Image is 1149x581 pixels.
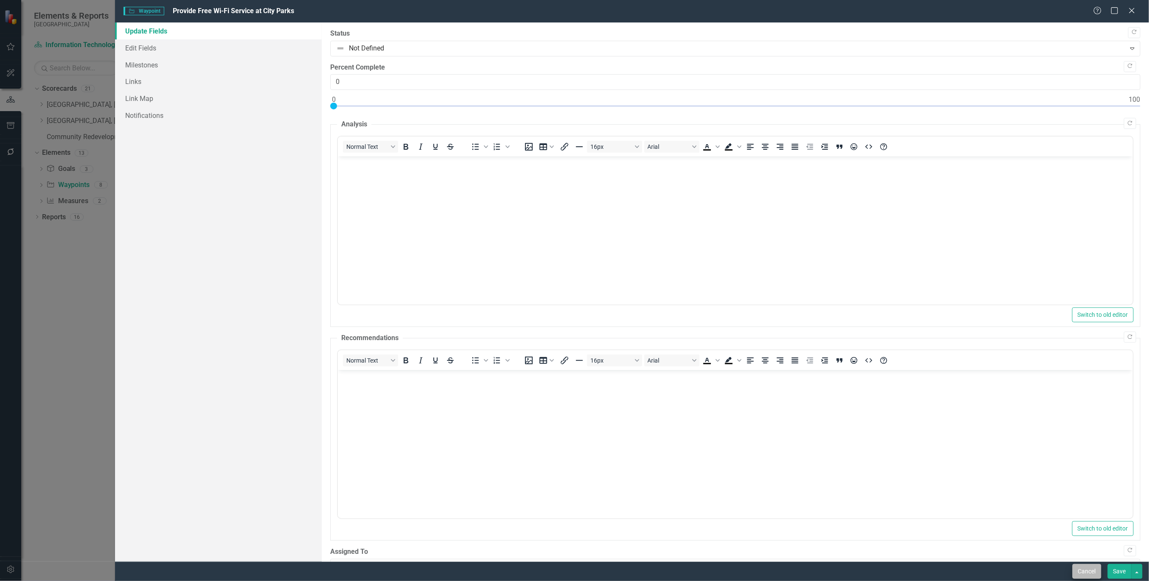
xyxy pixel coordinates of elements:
[468,141,489,153] div: Bullet list
[644,141,700,153] button: Font Arial
[490,355,511,366] div: Numbered list
[1072,307,1134,322] button: Switch to old editor
[443,355,458,366] button: Strikethrough
[590,143,632,150] span: 16px
[847,355,861,366] button: Emojis
[346,143,388,150] span: Normal Text
[572,355,587,366] button: Horizontal line
[115,107,322,124] a: Notifications
[743,355,758,366] button: Align left
[832,141,846,153] button: Blockquote
[758,355,773,366] button: Align center
[557,355,572,366] button: Insert/edit link
[124,7,164,15] span: Waypoint
[428,355,443,366] button: Underline
[399,355,413,366] button: Bold
[700,141,721,153] div: Text color Black
[773,141,787,153] button: Align right
[338,156,1133,304] iframe: Rich Text Area
[522,141,536,153] button: Insert image
[743,141,758,153] button: Align left
[115,73,322,90] a: Links
[803,355,817,366] button: Decrease indent
[330,63,1141,73] label: Percent Complete
[537,141,557,153] button: Table
[557,141,572,153] button: Insert/edit link
[428,141,443,153] button: Underline
[330,547,1141,557] label: Assigned To
[817,355,832,366] button: Increase indent
[115,22,322,39] a: Update Fields
[788,141,802,153] button: Justify
[522,355,536,366] button: Insert image
[337,120,371,129] legend: Analysis
[722,355,743,366] div: Background color Black
[590,357,632,364] span: 16px
[115,39,322,56] a: Edit Fields
[817,141,832,153] button: Increase indent
[722,141,743,153] div: Background color Black
[1108,564,1132,579] button: Save
[832,355,846,366] button: Blockquote
[1072,521,1134,536] button: Switch to old editor
[587,141,642,153] button: Font size 16px
[572,141,587,153] button: Horizontal line
[443,141,458,153] button: Strikethrough
[337,333,403,343] legend: Recommendations
[413,355,428,366] button: Italic
[758,141,773,153] button: Align center
[648,357,689,364] span: Arial
[399,141,413,153] button: Bold
[338,370,1133,518] iframe: Rich Text Area
[876,355,891,366] button: Help
[490,141,511,153] div: Numbered list
[1073,564,1101,579] button: Cancel
[468,355,489,366] div: Bullet list
[644,355,700,366] button: Font Arial
[876,141,891,153] button: Help
[700,355,721,366] div: Text color Black
[648,143,689,150] span: Arial
[803,141,817,153] button: Decrease indent
[773,355,787,366] button: Align right
[788,355,802,366] button: Justify
[173,7,294,15] span: Provide Free Wi-Fi Service at City Parks
[862,141,876,153] button: HTML Editor
[330,29,1141,39] label: Status
[847,141,861,153] button: Emojis
[115,56,322,73] a: Milestones
[343,355,398,366] button: Block Normal Text
[343,141,398,153] button: Block Normal Text
[862,355,876,366] button: HTML Editor
[346,357,388,364] span: Normal Text
[537,355,557,366] button: Table
[413,141,428,153] button: Italic
[587,355,642,366] button: Font size 16px
[115,90,322,107] a: Link Map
